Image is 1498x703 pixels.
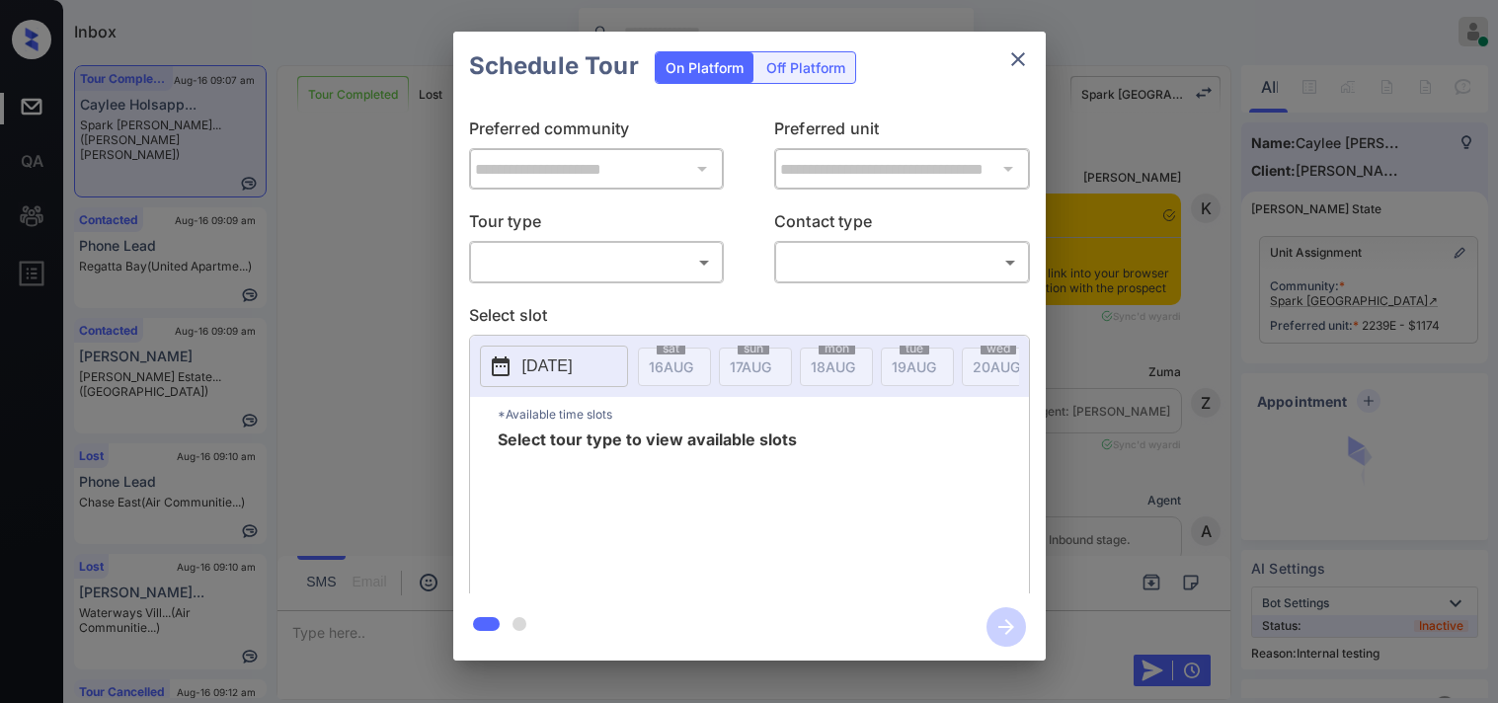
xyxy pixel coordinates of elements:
[453,32,655,101] h2: Schedule Tour
[998,39,1038,79] button: close
[522,354,573,378] p: [DATE]
[480,346,628,387] button: [DATE]
[469,303,1030,335] p: Select slot
[498,397,1029,431] p: *Available time slots
[774,117,1030,148] p: Preferred unit
[469,209,725,241] p: Tour type
[656,52,753,83] div: On Platform
[756,52,855,83] div: Off Platform
[498,431,797,589] span: Select tour type to view available slots
[774,209,1030,241] p: Contact type
[469,117,725,148] p: Preferred community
